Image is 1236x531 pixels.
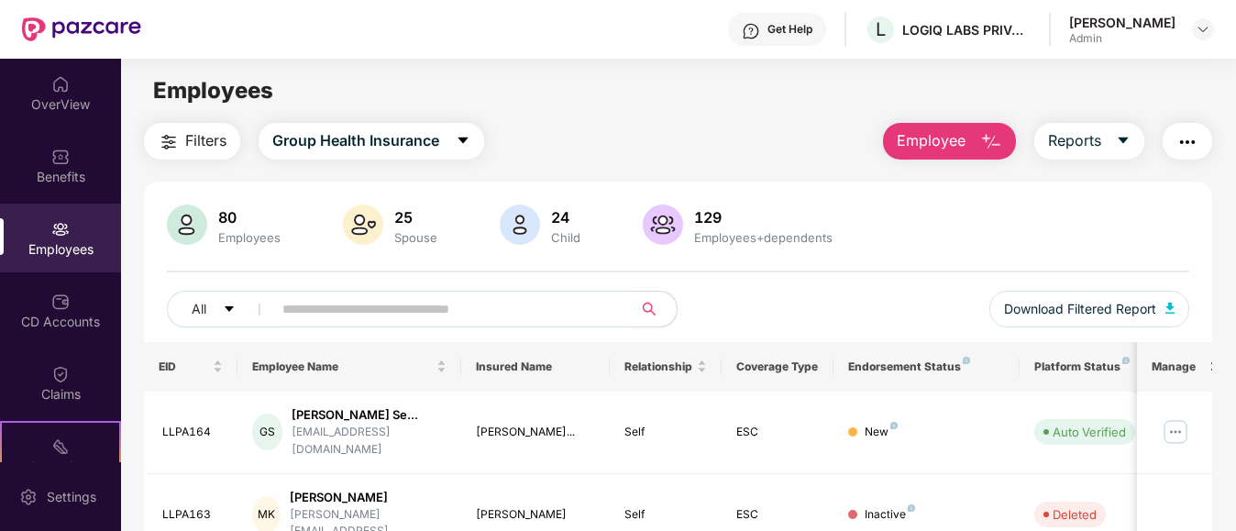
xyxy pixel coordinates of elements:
img: svg+xml;base64,PHN2ZyB4bWxucz0iaHR0cDovL3d3dy53My5vcmcvMjAwMC9zdmciIHhtbG5zOnhsaW5rPSJodHRwOi8vd3... [980,131,1002,153]
img: svg+xml;base64,PHN2ZyB4bWxucz0iaHR0cDovL3d3dy53My5vcmcvMjAwMC9zdmciIHdpZHRoPSI4IiBoZWlnaHQ9IjgiIH... [908,504,915,512]
span: Relationship [624,360,693,374]
div: [PERSON_NAME] [476,506,596,524]
div: Self [624,506,707,524]
img: svg+xml;base64,PHN2ZyBpZD0iRHJvcGRvd24tMzJ4MzIiIHhtbG5zPSJodHRwOi8vd3d3LnczLm9yZy8yMDAwL3N2ZyIgd2... [1196,22,1210,37]
th: Coverage Type [722,342,833,392]
div: 24 [547,208,584,227]
img: svg+xml;base64,PHN2ZyB4bWxucz0iaHR0cDovL3d3dy53My5vcmcvMjAwMC9zdmciIHdpZHRoPSI4IiBoZWlnaHQ9IjgiIH... [890,422,898,429]
span: Employee [897,129,966,152]
span: All [192,299,206,319]
span: Reports [1048,129,1101,152]
th: EID [144,342,237,392]
span: Employees [153,77,273,104]
div: Employees+dependents [690,230,836,245]
img: svg+xml;base64,PHN2ZyBpZD0iQmVuZWZpdHMiIHhtbG5zPSJodHRwOi8vd3d3LnczLm9yZy8yMDAwL3N2ZyIgd2lkdGg9Ij... [51,148,70,166]
div: Child [547,230,584,245]
div: Settings [41,488,102,506]
div: LLPA164 [162,424,223,441]
div: Inactive [865,506,915,524]
img: svg+xml;base64,PHN2ZyB4bWxucz0iaHR0cDovL3d3dy53My5vcmcvMjAwMC9zdmciIHhtbG5zOnhsaW5rPSJodHRwOi8vd3... [500,205,540,245]
img: svg+xml;base64,PHN2ZyBpZD0iQ0RfQWNjb3VudHMiIGRhdGEtbmFtZT0iQ0QgQWNjb3VudHMiIHhtbG5zPSJodHRwOi8vd3... [51,293,70,311]
img: svg+xml;base64,PHN2ZyB4bWxucz0iaHR0cDovL3d3dy53My5vcmcvMjAwMC9zdmciIHhtbG5zOnhsaW5rPSJodHRwOi8vd3... [343,205,383,245]
span: Filters [185,129,226,152]
img: svg+xml;base64,PHN2ZyB4bWxucz0iaHR0cDovL3d3dy53My5vcmcvMjAwMC9zdmciIHhtbG5zOnhsaW5rPSJodHRwOi8vd3... [643,205,683,245]
span: EID [159,360,209,374]
span: caret-down [223,303,236,317]
div: Employees [215,230,284,245]
img: svg+xml;base64,PHN2ZyBpZD0iSGVscC0zMngzMiIgeG1sbnM9Imh0dHA6Ly93d3cudzMub3JnLzIwMDAvc3ZnIiB3aWR0aD... [742,22,760,40]
img: svg+xml;base64,PHN2ZyBpZD0iSG9tZSIgeG1sbnM9Imh0dHA6Ly93d3cudzMub3JnLzIwMDAvc3ZnIiB3aWR0aD0iMjAiIG... [51,75,70,94]
div: Spouse [391,230,441,245]
img: manageButton [1161,417,1190,447]
div: Endorsement Status [848,360,1005,374]
div: Stepathon [2,458,119,476]
div: 129 [690,208,836,227]
img: svg+xml;base64,PHN2ZyB4bWxucz0iaHR0cDovL3d3dy53My5vcmcvMjAwMC9zdmciIHdpZHRoPSIyNCIgaGVpZ2h0PSIyNC... [158,131,180,153]
div: [EMAIL_ADDRESS][DOMAIN_NAME] [292,424,447,459]
div: 25 [391,208,441,227]
button: Reportscaret-down [1034,123,1144,160]
img: svg+xml;base64,PHN2ZyB4bWxucz0iaHR0cDovL3d3dy53My5vcmcvMjAwMC9zdmciIHhtbG5zOnhsaW5rPSJodHRwOi8vd3... [167,205,207,245]
div: ESC [736,424,819,441]
button: search [632,291,678,327]
img: svg+xml;base64,PHN2ZyB4bWxucz0iaHR0cDovL3d3dy53My5vcmcvMjAwMC9zdmciIHdpZHRoPSI4IiBoZWlnaHQ9IjgiIH... [963,357,970,364]
div: Auto Verified [1053,423,1126,441]
div: [PERSON_NAME] Se... [292,406,447,424]
span: caret-down [1116,133,1131,149]
span: search [632,302,668,316]
button: Download Filtered Report [989,291,1189,327]
img: New Pazcare Logo [22,17,141,41]
div: GS [252,414,282,450]
span: Employee Name [252,360,433,374]
img: svg+xml;base64,PHN2ZyB4bWxucz0iaHR0cDovL3d3dy53My5vcmcvMjAwMC9zdmciIHhtbG5zOnhsaW5rPSJodHRwOi8vd3... [1165,303,1175,314]
div: Deleted [1053,505,1097,524]
div: Admin [1069,31,1175,46]
button: Allcaret-down [167,291,279,327]
img: svg+xml;base64,PHN2ZyB4bWxucz0iaHR0cDovL3d3dy53My5vcmcvMjAwMC9zdmciIHdpZHRoPSIyMSIgaGVpZ2h0PSIyMC... [51,437,70,456]
img: svg+xml;base64,PHN2ZyB4bWxucz0iaHR0cDovL3d3dy53My5vcmcvMjAwMC9zdmciIHdpZHRoPSIyNCIgaGVpZ2h0PSIyNC... [1176,131,1198,153]
div: Self [624,424,707,441]
div: Platform Status [1034,360,1135,374]
th: Relationship [610,342,722,392]
div: New [865,424,898,441]
span: caret-down [456,133,470,149]
div: ESC [736,506,819,524]
span: Download Filtered Report [1004,299,1156,319]
button: Filters [144,123,240,160]
span: L [876,18,886,40]
img: svg+xml;base64,PHN2ZyBpZD0iQ2xhaW0iIHhtbG5zPSJodHRwOi8vd3d3LnczLm9yZy8yMDAwL3N2ZyIgd2lkdGg9IjIwIi... [51,365,70,383]
button: Employee [883,123,1016,160]
img: svg+xml;base64,PHN2ZyBpZD0iU2V0dGluZy0yMHgyMCIgeG1sbnM9Imh0dHA6Ly93d3cudzMub3JnLzIwMDAvc3ZnIiB3aW... [19,488,38,506]
div: Get Help [767,22,812,37]
div: LOGIQ LABS PRIVATE LIMITED [902,21,1031,39]
th: Insured Name [461,342,611,392]
th: Manage [1137,342,1211,392]
div: [PERSON_NAME]... [476,424,596,441]
th: Employee Name [237,342,461,392]
div: [PERSON_NAME] [1069,14,1175,31]
img: svg+xml;base64,PHN2ZyB4bWxucz0iaHR0cDovL3d3dy53My5vcmcvMjAwMC9zdmciIHdpZHRoPSI4IiBoZWlnaHQ9IjgiIH... [1122,357,1130,364]
div: LLPA163 [162,506,223,524]
button: Group Health Insurancecaret-down [259,123,484,160]
img: svg+xml;base64,PHN2ZyBpZD0iRW1wbG95ZWVzIiB4bWxucz0iaHR0cDovL3d3dy53My5vcmcvMjAwMC9zdmciIHdpZHRoPS... [51,220,70,238]
div: [PERSON_NAME] [290,489,447,506]
div: 80 [215,208,284,227]
span: Group Health Insurance [272,129,439,152]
